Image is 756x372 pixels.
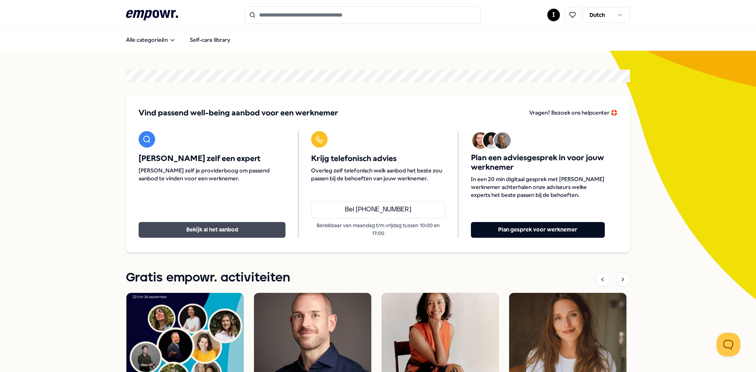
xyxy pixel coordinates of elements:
[245,6,481,24] input: Search for products, categories or subcategories
[139,222,285,238] button: Bekijk al het aanbod
[717,333,740,356] iframe: Help Scout Beacon - Open
[183,32,237,48] a: Self-care library
[547,9,560,21] button: I
[120,32,237,48] nav: Main
[311,167,445,182] span: Overleg zelf telefonisch welk aanbod het beste zou passen bij de behoeften van jouw werknemer.
[311,154,445,163] span: Krijg telefonisch advies
[139,167,285,182] span: [PERSON_NAME] zelf je providerboog om passend aanbod te vinden voor een werknemer.
[471,222,605,238] button: Plan gesprek voor werknemer
[529,107,617,118] a: Vragen? Bezoek ons helpcenter 🛟
[529,109,617,116] span: Vragen? Bezoek ons helpcenter 🛟
[139,154,285,163] span: [PERSON_NAME] zelf een expert
[494,132,511,149] img: Avatar
[471,175,605,199] span: In een 20 min digitaal gesprek met [PERSON_NAME] werknemer achterhalen onze adviseurs welke exper...
[139,107,338,118] span: Vind passend well-being aanbod voor een werknemer
[471,153,605,172] span: Plan een adviesgesprek in voor jouw werknemer
[120,32,182,48] button: Alle categorieën
[483,132,500,149] img: Avatar
[472,132,489,149] img: Avatar
[311,201,445,218] a: Bel [PHONE_NUMBER]
[126,268,290,288] h1: Gratis empowr. activiteiten
[311,222,445,238] p: Bereikbaar van maandag t/m vrijdag tussen 10:00 en 17:00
